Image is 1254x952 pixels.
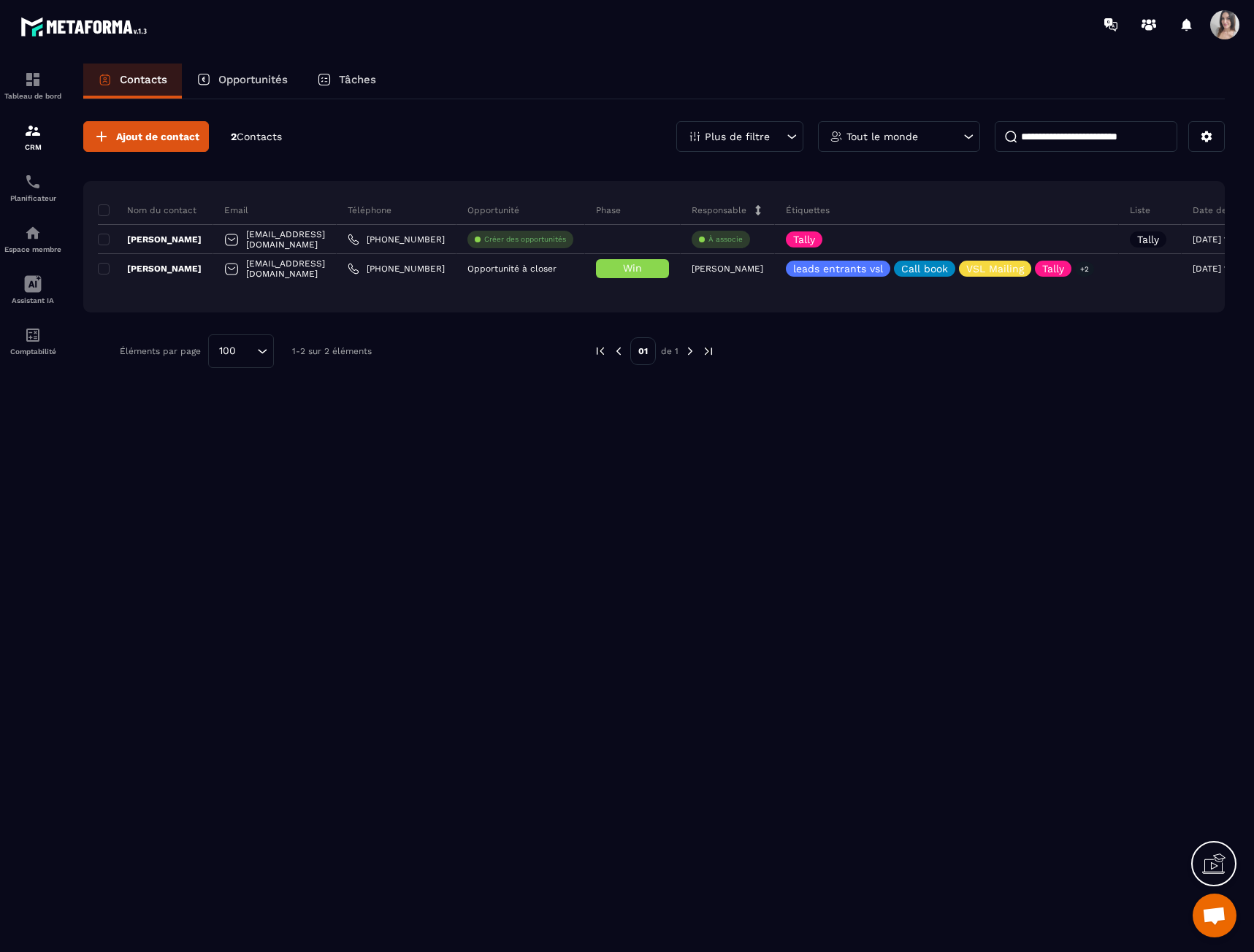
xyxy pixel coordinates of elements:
p: Comptabilité [4,348,62,356]
img: formation [24,71,42,88]
p: +2 [1075,261,1094,277]
p: 2 [231,130,282,144]
a: Contacts [83,64,182,99]
p: [PERSON_NAME] [98,263,202,275]
p: Opportunités [218,73,288,86]
p: Étiquettes [786,204,830,216]
a: formationformationCRM [4,111,62,162]
p: Créer des opportunités [484,234,566,245]
p: Opportunité à closer [467,264,557,274]
img: next [684,345,697,358]
img: accountant [24,326,42,344]
p: Espace membre [4,245,62,253]
p: de 1 [661,345,678,357]
img: logo [20,13,152,40]
p: leads entrants vsl [793,264,883,274]
p: 01 [630,337,656,365]
p: Call book [901,264,948,274]
p: VSL Mailing [966,264,1024,274]
p: Tally [793,234,815,245]
a: Assistant IA [4,264,62,315]
p: Nom du contact [98,204,196,216]
p: Tally [1137,234,1159,245]
p: Assistant IA [4,296,62,304]
a: Tâches [302,64,391,99]
p: [DATE] 11:58 [1193,264,1245,274]
input: Search for option [241,343,253,359]
img: scheduler [24,173,42,191]
p: Plus de filtre [705,131,770,142]
p: À associe [708,234,743,245]
img: formation [24,122,42,139]
p: Tout le monde [846,131,918,142]
span: Ajout de contact [116,129,199,144]
img: automations [24,224,42,242]
img: prev [612,345,625,358]
p: Tableau de bord [4,92,62,100]
span: Win [623,262,642,274]
p: Contacts [120,73,167,86]
p: [DATE] 14:06 [1193,234,1246,245]
div: Search for option [208,334,274,368]
a: automationsautomationsEspace membre [4,213,62,264]
p: Opportunité [467,204,519,216]
img: prev [594,345,607,358]
p: Phase [596,204,621,216]
p: Liste [1130,204,1150,216]
p: 1-2 sur 2 éléments [292,346,372,356]
p: [PERSON_NAME] [98,234,202,245]
span: 100 [214,343,241,359]
p: Email [224,204,248,216]
a: [PHONE_NUMBER] [348,263,445,275]
p: Éléments par page [120,346,201,356]
p: CRM [4,143,62,151]
img: next [702,345,715,358]
div: Ouvrir le chat [1193,894,1236,937]
p: Tally [1042,264,1064,274]
p: Téléphone [348,204,391,216]
a: Opportunités [182,64,302,99]
a: formationformationTableau de bord [4,60,62,111]
p: [PERSON_NAME] [692,264,763,274]
p: Responsable [692,204,746,216]
button: Ajout de contact [83,121,209,152]
span: Contacts [237,131,282,142]
p: Tâches [339,73,376,86]
p: Planificateur [4,194,62,202]
a: schedulerschedulerPlanificateur [4,162,62,213]
a: [PHONE_NUMBER] [348,234,445,245]
a: accountantaccountantComptabilité [4,315,62,366]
